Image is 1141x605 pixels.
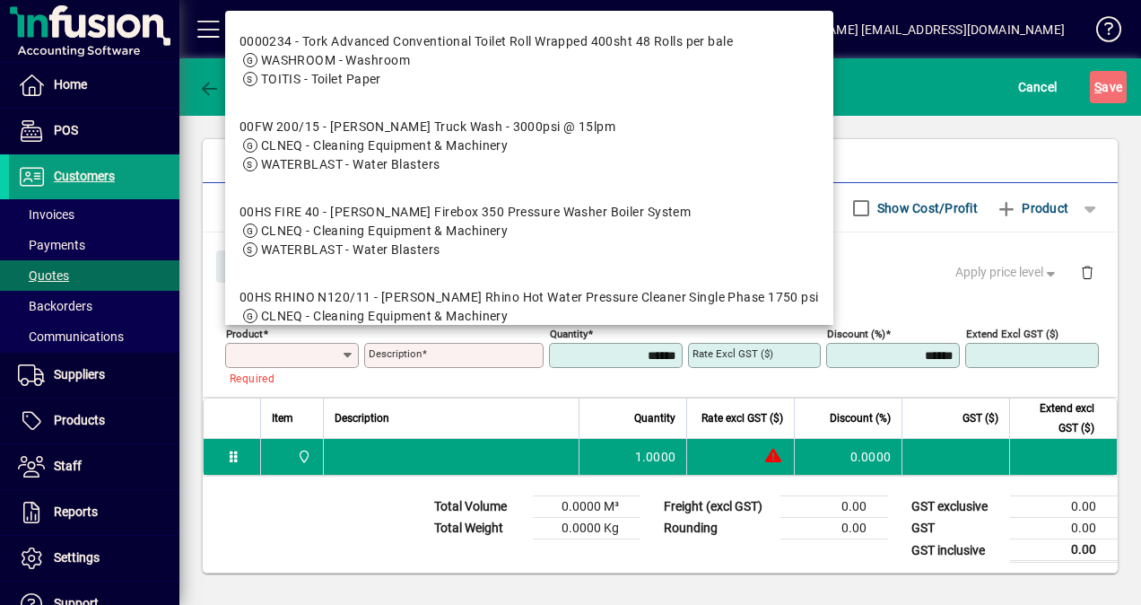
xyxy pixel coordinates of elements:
[261,53,410,67] span: WASHROOM - Washroom
[225,189,833,274] mat-option: 00HS FIRE 40 - Kerrick Firebox 350 Pressure Washer Boiler System
[230,368,344,387] mat-error: Required
[1083,4,1119,62] a: Knowledge Base
[261,138,509,153] span: CLNEQ - Cleaning Equipment & Machinery
[1010,496,1118,518] td: 0.00
[425,496,533,518] td: Total Volume
[198,80,258,94] span: Back
[635,448,676,466] span: 1.0000
[261,224,509,238] span: CLNEQ - Cleaning Equipment & Machinery
[780,496,888,518] td: 0.00
[1014,71,1062,103] button: Cancel
[634,408,675,428] span: Quantity
[794,439,901,475] td: 0.0000
[335,408,389,428] span: Description
[9,444,179,489] a: Staff
[18,207,74,222] span: Invoices
[780,518,888,539] td: 0.00
[827,328,885,340] mat-label: Discount (%)
[240,288,819,307] div: 00HS RHINO N120/11 - [PERSON_NAME] Rhino Hot Water Pressure Cleaner Single Phase 1750 psi
[902,496,1010,518] td: GST exclusive
[292,447,313,467] span: Central
[9,490,179,535] a: Reports
[1094,80,1102,94] span: S
[261,309,509,323] span: CLNEQ - Cleaning Equipment & Machinery
[225,103,833,189] mat-option: 00FW 200/15 - Kerrick Truck Wash - 3000psi @ 15lpm
[194,71,263,103] button: Back
[240,203,692,222] div: 00HS FIRE 40 - [PERSON_NAME] Firebox 350 Pressure Washer Boiler System
[1090,71,1127,103] button: Save
[54,459,82,473] span: Staff
[1021,399,1094,438] span: Extend excl GST ($)
[54,123,78,137] span: POS
[962,408,998,428] span: GST ($)
[9,260,179,291] a: Quotes
[1066,250,1109,294] button: Delete
[9,291,179,321] a: Backorders
[9,399,179,443] a: Products
[9,109,179,153] a: POS
[272,408,293,428] span: Item
[830,408,891,428] span: Discount (%)
[425,518,533,539] td: Total Weight
[179,71,278,103] app-page-header-button: Back
[966,328,1058,340] mat-label: Extend excl GST ($)
[18,268,69,283] span: Quotes
[261,72,381,86] span: TOITIS - Toilet Paper
[1010,518,1118,539] td: 0.00
[261,242,440,257] span: WATERBLAST - Water Blasters
[9,353,179,398] a: Suppliers
[692,347,773,360] mat-label: Rate excl GST ($)
[874,199,978,217] label: Show Cost/Profit
[1094,73,1122,101] span: ave
[54,77,87,92] span: Home
[225,18,833,103] mat-option: 0000234 - Tork Advanced Conventional Toilet Roll Wrapped 400sht 48 Rolls per bale
[54,550,100,565] span: Settings
[240,32,733,51] div: 0000234 - Tork Advanced Conventional Toilet Roll Wrapped 400sht 48 Rolls per bale
[225,274,833,359] mat-option: 00HS RHINO N120/11 - Kerrick Rhino Hot Water Pressure Cleaner Single Phase 1750 psi
[216,250,277,283] button: Close
[533,518,640,539] td: 0.0000 Kg
[261,157,440,171] span: WATERBLAST - Water Blasters
[761,15,1065,44] div: [PERSON_NAME] [EMAIL_ADDRESS][DOMAIN_NAME]
[902,518,1010,539] td: GST
[18,238,85,252] span: Payments
[212,258,282,274] app-page-header-button: Close
[54,169,115,183] span: Customers
[9,230,179,260] a: Payments
[533,496,640,518] td: 0.0000 M³
[9,63,179,108] a: Home
[54,413,105,427] span: Products
[18,299,92,313] span: Backorders
[701,408,783,428] span: Rate excl GST ($)
[9,536,179,581] a: Settings
[1010,539,1118,562] td: 0.00
[240,118,616,136] div: 00FW 200/15 - [PERSON_NAME] Truck Wash - 3000psi @ 15lpm
[1066,264,1109,280] app-page-header-button: Delete
[226,328,263,340] mat-label: Product
[955,263,1059,282] span: Apply price level
[9,321,179,352] a: Communications
[369,347,422,360] mat-label: Description
[203,232,1118,298] div: Product
[54,367,105,381] span: Suppliers
[550,328,588,340] mat-label: Quantity
[655,496,780,518] td: Freight (excl GST)
[1018,73,1058,101] span: Cancel
[18,329,124,344] span: Communications
[902,539,1010,562] td: GST inclusive
[948,257,1067,289] button: Apply price level
[9,199,179,230] a: Invoices
[54,504,98,519] span: Reports
[223,252,270,282] span: Close
[655,518,780,539] td: Rounding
